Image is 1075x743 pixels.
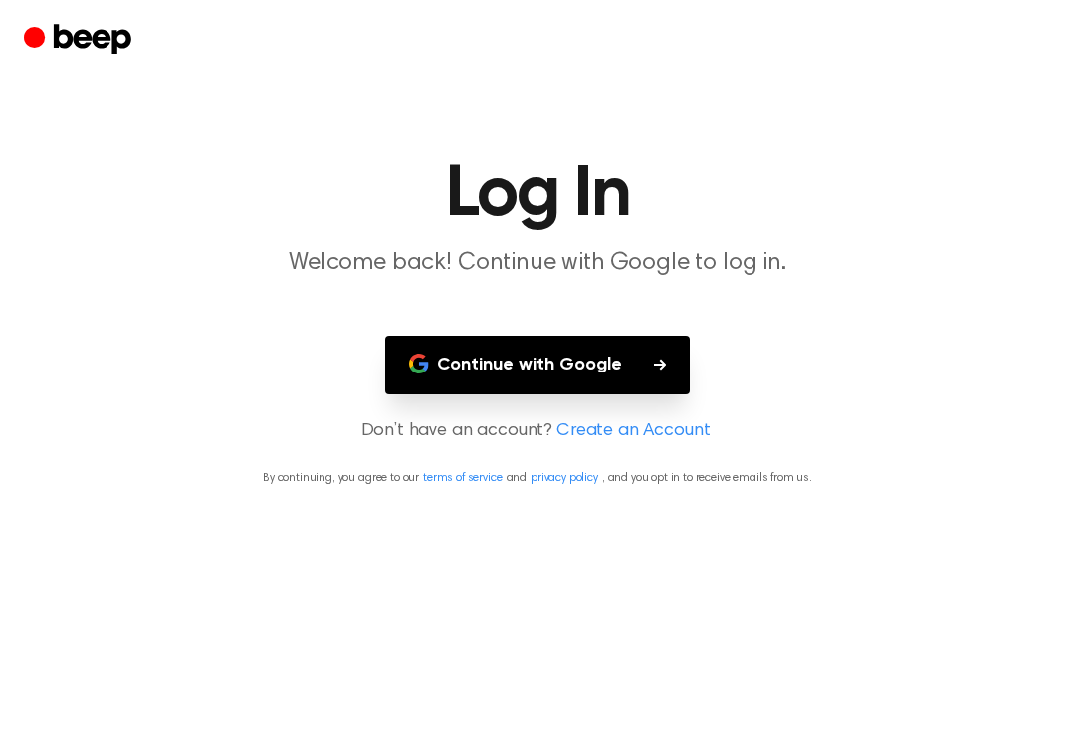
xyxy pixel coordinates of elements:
h1: Log In [28,159,1047,231]
a: terms of service [423,472,502,484]
button: Continue with Google [385,336,690,394]
a: privacy policy [531,472,598,484]
a: Create an Account [556,418,710,445]
p: Don’t have an account? [24,418,1051,445]
a: Beep [24,21,136,60]
p: Welcome back! Continue with Google to log in. [155,247,920,280]
p: By continuing, you agree to our and , and you opt in to receive emails from us. [24,469,1051,487]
